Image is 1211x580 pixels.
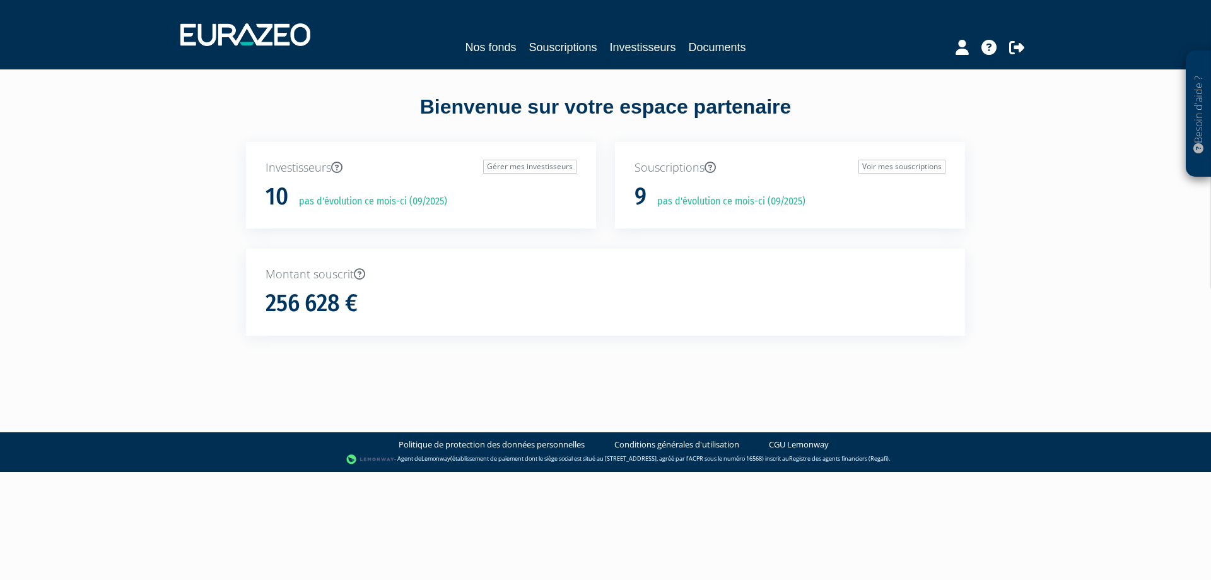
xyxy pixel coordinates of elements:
[648,194,805,209] p: pas d'évolution ce mois-ci (09/2025)
[635,160,945,176] p: Souscriptions
[266,266,945,283] p: Montant souscrit
[290,194,447,209] p: pas d'évolution ce mois-ci (09/2025)
[789,454,889,463] a: Registre des agents financiers (Regafi)
[399,439,585,451] a: Politique de protection des données personnelles
[421,454,450,463] a: Lemonway
[529,38,597,56] a: Souscriptions
[465,38,516,56] a: Nos fonds
[180,23,310,46] img: 1732889491-logotype_eurazeo_blanc_rvb.png
[1191,57,1206,171] p: Besoin d'aide ?
[635,184,646,210] h1: 9
[266,184,288,210] h1: 10
[689,38,746,56] a: Documents
[858,160,945,174] a: Voir mes souscriptions
[769,439,829,451] a: CGU Lemonway
[13,453,1198,466] div: - Agent de (établissement de paiement dont le siège social est situé au [STREET_ADDRESS], agréé p...
[483,160,576,174] a: Gérer mes investisseurs
[266,160,576,176] p: Investisseurs
[237,93,974,142] div: Bienvenue sur votre espace partenaire
[610,38,676,56] a: Investisseurs
[266,290,358,317] h1: 256 628 €
[614,439,739,451] a: Conditions générales d'utilisation
[346,453,395,466] img: logo-lemonway.png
